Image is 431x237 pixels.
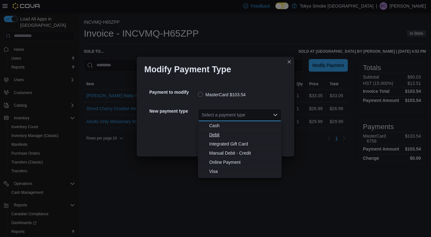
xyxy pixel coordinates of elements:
[273,112,278,117] button: Close list of options
[209,132,278,138] span: Debit
[198,139,282,149] button: Integrated Gift Card
[209,168,278,175] span: Visa
[209,150,278,156] span: Manual Debit - Credit
[149,86,197,98] h5: Payment to modify
[285,58,293,66] button: Closes this modal window
[198,130,282,139] button: Debit
[209,141,278,147] span: Integrated Gift Card
[198,91,246,98] label: MasterCard $103.54
[198,167,282,176] button: Visa
[198,158,282,167] button: Online Payment
[198,121,282,176] div: Choose from the following options
[198,121,282,130] button: Cash
[198,149,282,158] button: Manual Debit - Credit
[209,122,278,129] span: Cash
[149,105,197,117] h5: New payment type
[209,159,278,165] span: Online Payment
[144,64,231,74] h1: Modify Payment Type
